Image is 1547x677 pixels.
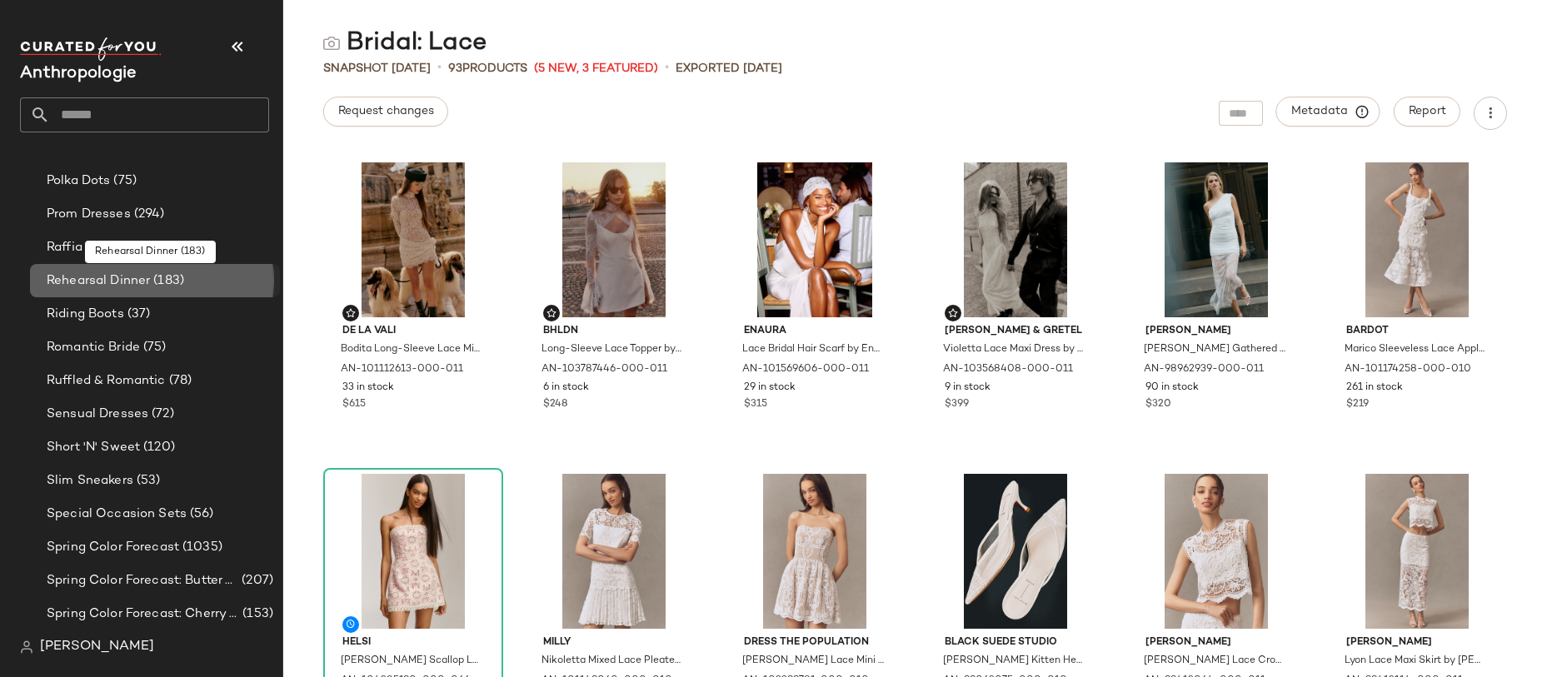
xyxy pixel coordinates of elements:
img: 99413114_011_b [1333,474,1501,629]
span: (5 New, 3 Featured) [534,60,658,77]
span: $399 [945,397,969,412]
img: svg%3e [546,308,556,318]
span: (56) [187,505,214,524]
span: 6 in stock [543,381,589,396]
p: Exported [DATE] [676,60,782,77]
img: 104385190_066_b [329,474,497,629]
span: Riding Boots [47,305,124,324]
span: $219 [1346,397,1369,412]
span: [PERSON_NAME] [1145,324,1287,339]
button: Report [1394,97,1460,127]
img: 98962939_011_b [1132,162,1300,317]
img: 101112613_011_d10 [329,162,497,317]
img: 103568408_011_d10 [931,162,1100,317]
span: Bardot [1346,324,1488,339]
img: svg%3e [948,308,958,318]
span: BHLDN [543,324,685,339]
span: Request changes [337,105,434,118]
span: AN-101174258-000-010 [1345,362,1471,377]
span: Prom Dresses [47,205,131,224]
span: Ruffled & Romantic [47,371,166,391]
span: [PERSON_NAME] Gathered One-Shoulder Maxi Dress by [PERSON_NAME] in Ivory, Women's, Size: 2, Polye... [1144,342,1285,357]
span: Violetta Lace Maxi Dress by [PERSON_NAME] & Gretel in Ivory, Women's, Size: XS, Polyester/Nylon/E... [943,342,1085,357]
img: svg%3e [346,308,356,318]
span: [PERSON_NAME] [40,637,154,657]
span: 9 in stock [945,381,991,396]
span: Spring Color Forecast [47,538,179,557]
span: Snapshot [DATE] [323,60,431,77]
span: 29 in stock [744,381,796,396]
img: svg%3e [20,640,33,654]
button: Metadata [1276,97,1380,127]
span: (72) [148,405,174,424]
span: [PERSON_NAME] [1346,635,1488,650]
span: AN-103568408-000-011 [943,362,1073,377]
span: 93 [448,62,462,75]
span: (37) [124,305,151,324]
span: (78) [166,371,192,391]
span: Rehearsal Dinner [47,271,150,291]
span: Marico Sleeveless Lace Appliqué Midi Dress by [PERSON_NAME] in White, Women's, Size: 4, Polyester... [1345,342,1486,357]
span: (120) [140,438,175,457]
span: Current Company Name [20,65,137,82]
span: Long-Sleeve Lace Topper by BHLDN in Ivory, Size: Small, Polyester/Nylon at Anthropologie [541,342,683,357]
span: (207) [238,571,273,590]
button: Request changes [323,97,448,127]
span: $315 [744,397,767,412]
span: [PERSON_NAME] Kitten Heels by Black Suede Studio in White, Women's, Size: 8, Leather/Mesh at Anth... [943,654,1085,669]
span: Metadata [1290,104,1366,119]
span: Polka Dots [47,172,110,191]
span: • [665,58,669,78]
span: 90 in stock [1145,381,1199,396]
img: 99063075_010_d10 [931,474,1100,629]
span: Romantic Bride [47,338,140,357]
span: $615 [342,397,366,412]
span: AN-103787446-000-011 [541,362,667,377]
span: Report [1408,105,1446,118]
span: [PERSON_NAME] [1145,635,1287,650]
span: Milly [543,635,685,650]
span: Raffia & Shell Bags [47,238,163,257]
div: Bridal: Lace [323,27,487,60]
span: [PERSON_NAME] Lace Mini Dress by Dress The Population in White, Women's, Size: Large, Polyester/N... [742,654,884,669]
span: Special Occasion Sets [47,505,187,524]
span: Enaura [744,324,886,339]
img: 101174258_010_b [1333,162,1501,317]
span: Black Suede Studio [945,635,1086,650]
span: Short 'N' Sweet [47,438,140,457]
span: [PERSON_NAME] Scallop Lace Mini Dress by Helsi in Pink, Women's, Size: Medium, Polyester at Anthr... [341,654,482,669]
span: • [437,58,442,78]
span: De La Vali [342,324,484,339]
img: 103787446_011_d10 [530,162,698,317]
img: 102299781_010_b [731,474,899,629]
span: (294) [131,205,165,224]
span: 33 in stock [342,381,394,396]
span: Nikoletta Mixed Lace Pleated Mini Dress by [PERSON_NAME] in White, Women's, Size: 6, Polyester/El... [541,654,683,669]
img: cfy_white_logo.C9jOOHJF.svg [20,37,162,61]
span: (75) [140,338,167,357]
span: (183) [150,271,184,291]
span: (153) [239,605,273,624]
img: 101569606_011_d10 [731,162,899,317]
span: (1035) [179,538,222,557]
span: AN-98962939-000-011 [1144,362,1264,377]
span: [PERSON_NAME] Lace Crop Top by [PERSON_NAME] in Ivory, Size: Small, Polyester at Anthropologie [1144,654,1285,669]
span: Lyon Lace Maxi Skirt by [PERSON_NAME] in Ivory, Size: XL, Polyester at Anthropologie [1345,654,1486,669]
span: [PERSON_NAME] & Gretel [945,324,1086,339]
img: 99413064_011_b [1132,474,1300,629]
span: 261 in stock [1346,381,1403,396]
span: (53) [133,471,161,490]
div: Products [448,60,527,77]
img: svg%3e [323,35,340,52]
span: Dress The Population [744,635,886,650]
span: Slim Sneakers [47,471,133,490]
span: Spring Color Forecast: Cherry Cola [47,605,239,624]
span: AN-101569606-000-011 [742,362,869,377]
span: $320 [1145,397,1171,412]
img: 101149060_010_b [530,474,698,629]
span: (52) [163,238,190,257]
span: $248 [543,397,567,412]
span: Helsi [342,635,484,650]
span: Bodita Long-Sleeve Lace Mini Dress by De La Vali in Ivory, Women's, Size: 2, Polyester/Cotton at ... [341,342,482,357]
span: (75) [110,172,137,191]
